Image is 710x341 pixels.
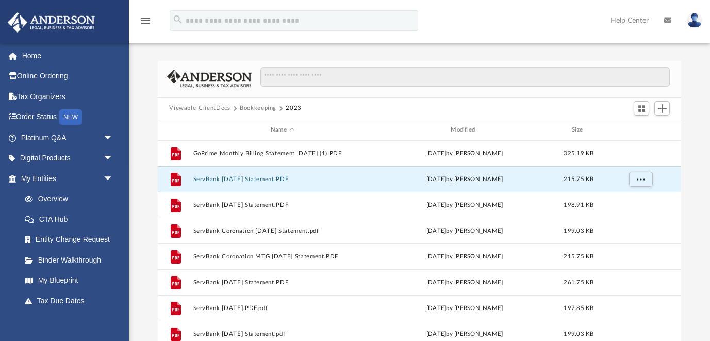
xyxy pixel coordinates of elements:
button: Viewable-ClientDocs [169,104,230,113]
button: More options [629,171,653,187]
span: 198.91 KB [564,202,594,207]
a: menu [139,20,152,27]
img: Anderson Advisors Platinum Portal [5,12,98,33]
a: Digital Productsarrow_drop_down [7,148,129,169]
div: Modified [375,125,554,135]
a: Tax Due Dates [14,290,129,311]
div: [DATE] by [PERSON_NAME] [376,174,554,184]
a: Home [7,45,129,66]
a: My Blueprint [14,270,124,291]
button: Add [654,101,670,116]
button: ServBank [DATE].PDF.pdf [193,305,371,312]
div: id [162,125,188,135]
a: Tax Organizers [7,86,129,107]
div: [DATE] by [PERSON_NAME] [376,329,554,338]
div: [DATE] by [PERSON_NAME] [376,149,554,158]
button: ServBank [DATE] Statement.PDF [193,279,371,286]
span: arrow_drop_down [103,168,124,189]
a: Overview [14,189,129,209]
div: [DATE] by [PERSON_NAME] [376,226,554,235]
button: ServBank [DATE] Statement.pdf [193,331,371,337]
span: 199.03 KB [564,331,594,336]
span: 325.19 KB [564,150,594,156]
a: CTA Hub [14,209,129,230]
img: User Pic [687,13,702,28]
div: [DATE] by [PERSON_NAME] [376,278,554,287]
button: Bookkeeping [240,104,276,113]
button: 2023 [286,104,302,113]
a: Order StatusNEW [7,107,129,128]
div: [DATE] by [PERSON_NAME] [376,252,554,261]
div: [DATE] by [PERSON_NAME] [376,200,554,209]
button: ServBank Coronation [DATE] Statement.pdf [193,228,371,234]
span: 215.75 KB [564,253,594,259]
span: 199.03 KB [564,228,594,233]
i: search [172,14,184,25]
span: arrow_drop_down [103,148,124,169]
button: Switch to Grid View [634,101,649,116]
a: My Entitiesarrow_drop_down [7,168,129,189]
input: Search files and folders [260,67,670,87]
a: Entity Change Request [14,230,129,250]
button: ServBank Coronation MTG [DATE] Statement.PDF [193,253,371,260]
button: GoPrime Monthly Billing Statement [DATE] (1).PDF [193,150,371,157]
span: 215.75 KB [564,176,594,182]
span: 197.85 KB [564,305,594,311]
button: ServBank [DATE] Statement.PDF [193,176,371,183]
div: [DATE] by [PERSON_NAME] [376,303,554,313]
div: Name [193,125,371,135]
a: Online Ordering [7,66,129,87]
span: 261.75 KB [564,279,594,285]
i: menu [139,14,152,27]
div: id [604,125,676,135]
a: Platinum Q&Aarrow_drop_down [7,127,129,148]
div: Size [558,125,600,135]
span: arrow_drop_down [103,127,124,149]
div: NEW [59,109,82,125]
a: Binder Walkthrough [14,250,129,270]
button: ServBank [DATE] Statement.PDF [193,202,371,208]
